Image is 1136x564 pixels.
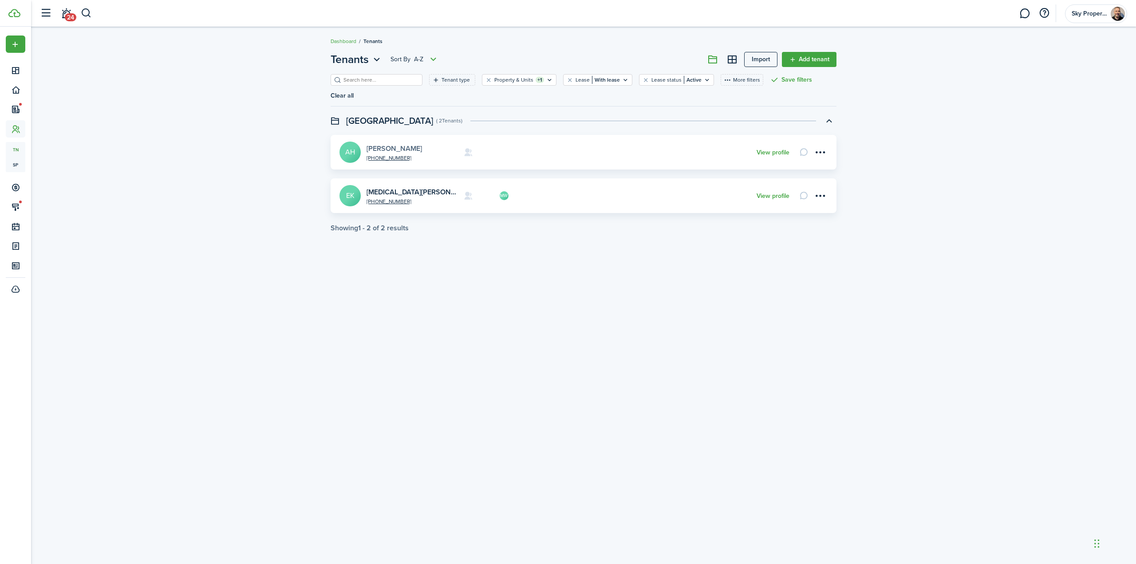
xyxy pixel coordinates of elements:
a: Dashboard [331,37,356,45]
a: View profile [757,149,789,156]
filter-tag-label: Property & Units [494,76,533,84]
filter-tag-label: Tenant type [442,76,470,84]
avatar-text: MW [500,191,509,200]
img: Sky Properties [1111,7,1125,21]
button: Open resource center [1037,6,1052,21]
button: Open menu [331,51,383,67]
a: Import [744,52,777,67]
iframe: Chat Widget [988,468,1136,564]
filter-tag-value: With lease [592,76,620,84]
a: [PHONE_NUMBER] [367,155,457,161]
span: 24 [65,13,76,21]
a: sp [6,157,25,172]
button: More filters [721,74,763,86]
a: Notifications [58,2,75,25]
a: AH [339,142,361,163]
img: TenantCloud [8,9,20,17]
button: Open menu [390,54,439,65]
filter-tag: Open filter [639,74,714,86]
a: Messaging [1016,2,1033,25]
button: Open sidebar [37,5,54,22]
filter-tag: Open filter [563,74,632,86]
button: Save filters [770,74,812,86]
button: Search [81,6,92,21]
filter-tag: Open filter [429,74,475,86]
span: A-Z [414,55,423,64]
div: Showing results [331,224,409,232]
span: Sort by [390,55,414,64]
button: Clear filter [566,76,574,83]
tenant-list-swimlane-item: Toggle accordion [331,135,836,232]
button: Clear all [331,92,354,99]
span: Tenants [363,37,383,45]
button: Open menu [813,145,828,160]
filter-tag-counter: +1 [536,77,544,83]
filter-tag-value: Active [684,76,702,84]
button: Open menu [6,35,25,53]
a: [MEDICAL_DATA][PERSON_NAME] [367,187,477,197]
a: tn [6,142,25,157]
button: Clear filter [642,76,650,83]
button: Clear filter [485,76,493,83]
swimlane-title: [GEOGRAPHIC_DATA] [346,114,433,127]
filter-tag-label: Lease [576,76,590,84]
filter-tag-label: Lease status [651,76,682,84]
a: EK [339,185,361,206]
input: Search here... [341,76,419,84]
a: [PHONE_NUMBER] [367,199,457,204]
div: Drag [1094,530,1100,557]
a: [PERSON_NAME] [367,143,422,154]
a: View profile [757,193,789,200]
button: Sort byA-Z [390,54,439,65]
swimlane-subtitle: ( 2 Tenants ) [436,117,462,125]
pagination-page-total: 1 - 2 of 2 [358,223,385,233]
filter-tag: Open filter [482,74,556,86]
a: Add tenant [782,52,836,67]
button: Open menu [813,188,828,203]
button: Tenants [331,51,383,67]
button: Toggle accordion [821,113,836,128]
span: Sky Properties [1072,11,1107,17]
span: Tenants [331,51,369,67]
